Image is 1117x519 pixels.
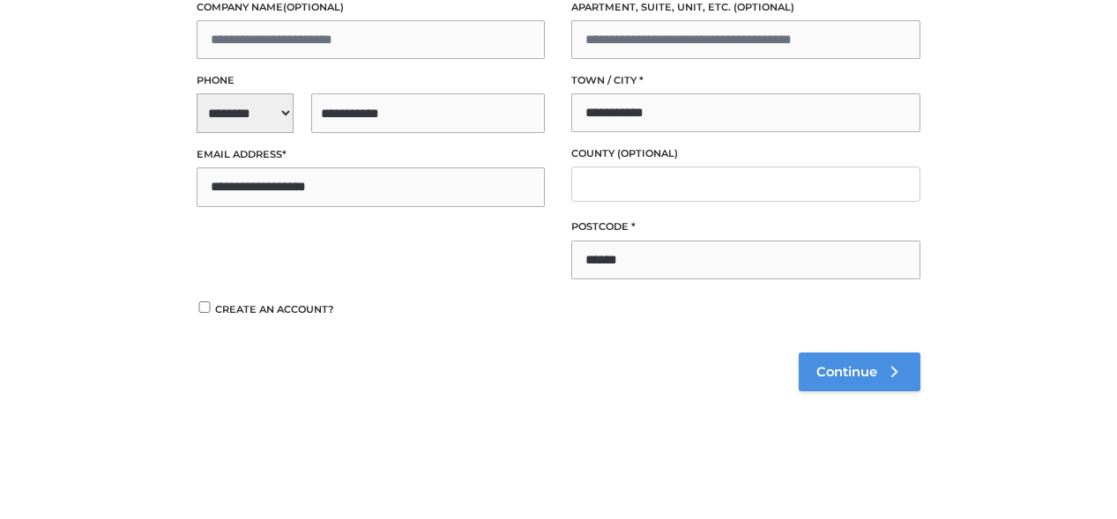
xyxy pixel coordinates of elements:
label: Postcode [571,219,920,235]
label: Phone [197,72,546,89]
input: Create an account? [197,301,212,313]
label: Town / City [571,72,920,89]
label: County [571,145,920,162]
span: (optional) [283,1,344,13]
span: (optional) [733,1,794,13]
span: Continue [816,364,877,380]
a: Continue [799,352,920,391]
span: Create an account? [215,303,334,315]
label: Email address [197,146,546,163]
span: (optional) [617,147,678,159]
